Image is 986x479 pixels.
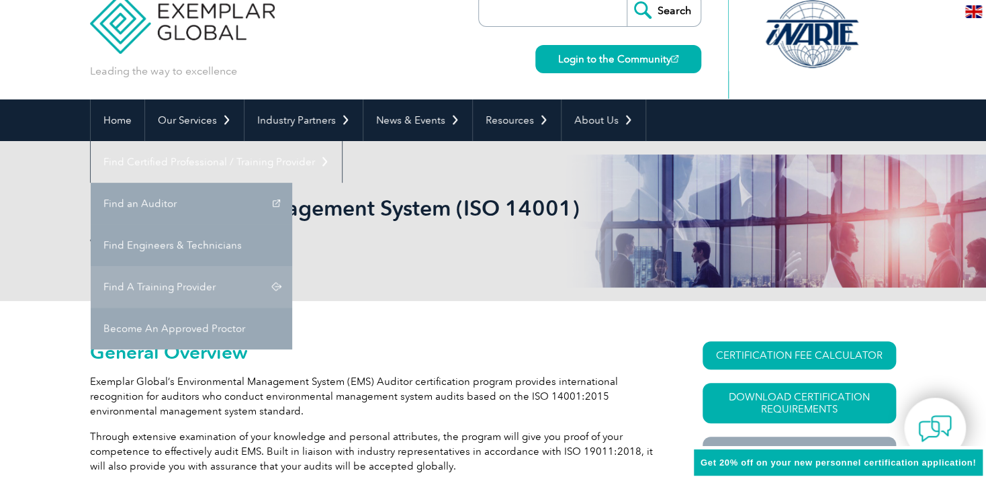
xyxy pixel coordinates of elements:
[91,99,144,141] a: Home
[965,5,982,18] img: en
[90,429,654,474] p: Through extensive examination of your knowledge and personal attributes, the program will give yo...
[90,374,654,419] p: Exemplar Global’s Environmental Management System (EMS) Auditor certification program provides in...
[91,308,292,349] a: Become An Approved Proctor
[91,141,342,183] a: Find Certified Professional / Training Provider
[701,458,976,468] span: Get 20% off on your new personnel certification application!
[363,99,472,141] a: News & Events
[244,99,363,141] a: Industry Partners
[473,99,561,141] a: Resources
[535,45,701,73] a: Login to the Community
[703,341,896,369] a: CERTIFICATION FEE CALCULATOR
[91,224,292,266] a: Find Engineers & Technicians
[90,195,606,247] h1: Environmental Management System (ISO 14001) Auditor
[91,183,292,224] a: Find an Auditor
[703,383,896,423] a: Download Certification Requirements
[562,99,645,141] a: About Us
[91,266,292,308] a: Find A Training Provider
[918,412,952,445] img: contact-chat.png
[90,341,654,363] h2: General Overview
[90,64,237,79] p: Leading the way to excellence
[671,55,678,62] img: open_square.png
[145,99,244,141] a: Our Services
